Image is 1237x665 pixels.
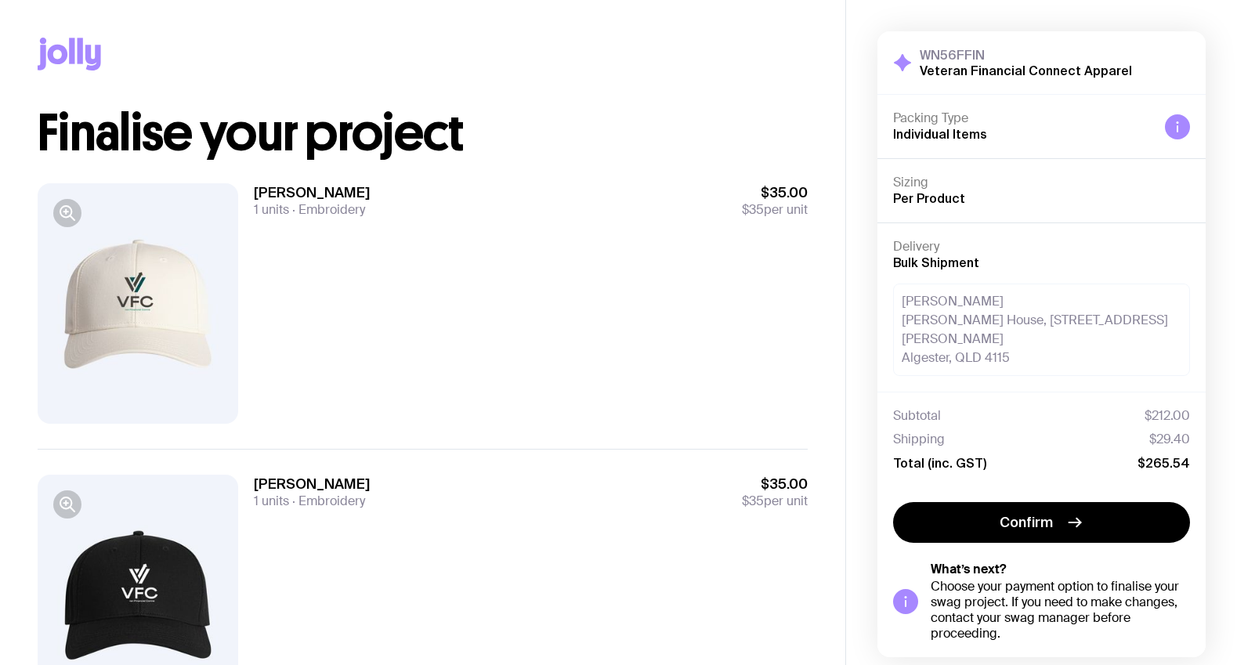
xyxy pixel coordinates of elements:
span: Subtotal [893,408,941,424]
div: Choose your payment option to finalise your swag project. If you need to make changes, contact yo... [931,579,1190,642]
h4: Delivery [893,239,1190,255]
span: $35.00 [742,475,808,493]
span: Total (inc. GST) [893,455,986,471]
span: Bulk Shipment [893,255,979,269]
span: $35 [742,493,764,509]
span: $35.00 [742,183,808,202]
h3: [PERSON_NAME] [254,475,370,493]
h4: Sizing [893,175,1190,190]
span: Embroidery [289,201,365,218]
h3: [PERSON_NAME] [254,183,370,202]
span: $265.54 [1138,455,1190,471]
span: Embroidery [289,493,365,509]
span: Individual Items [893,127,987,141]
span: Per Product [893,191,965,205]
button: Confirm [893,502,1190,543]
span: per unit [742,493,808,509]
h3: WN56FFIN [920,47,1132,63]
span: per unit [742,202,808,218]
h4: Packing Type [893,110,1152,126]
h5: What’s next? [931,562,1190,577]
span: $29.40 [1149,432,1190,447]
div: [PERSON_NAME] [PERSON_NAME] House, [STREET_ADDRESS][PERSON_NAME] Algester, QLD 4115 [893,284,1190,376]
span: Shipping [893,432,945,447]
h2: Veteran Financial Connect Apparel [920,63,1132,78]
span: 1 units [254,201,289,218]
h1: Finalise your project [38,108,808,158]
span: Confirm [1000,513,1053,532]
span: 1 units [254,493,289,509]
span: $212.00 [1145,408,1190,424]
span: $35 [742,201,764,218]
